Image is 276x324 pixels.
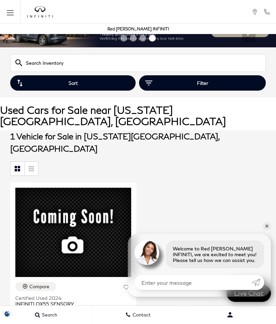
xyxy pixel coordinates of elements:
[121,282,131,295] button: Save Vehicle
[252,275,264,290] a: Submit
[29,283,49,290] div: Compare
[10,131,219,153] span: 1 Vehicle for Sale in [US_STATE][GEOGRAPHIC_DATA], [GEOGRAPHIC_DATA]
[139,35,146,42] span: Go to slide 3
[120,35,127,42] span: Go to slide 1
[15,295,126,301] span: Certified Used 2024
[135,241,159,265] img: Agent profile photo
[15,282,56,291] button: Compare Vehicle
[184,306,276,323] button: Open user profile menu
[135,275,252,290] input: Enter your message
[15,301,126,307] span: INFINITI QX55 SENSORY
[149,35,156,42] span: Go to slide 4
[15,295,131,307] a: Certified Used 2024INFINITI QX55 SENSORY
[15,188,131,277] img: 2024 INFINITI QX55 SENSORY
[107,26,169,31] a: Red [PERSON_NAME] INFINITI
[166,241,264,268] div: Welcome to Red [PERSON_NAME] INFINITI, we are excited to meet you! Please tell us how we can assi...
[40,312,57,318] span: Search
[10,75,136,91] button: Sort
[131,312,151,318] span: Contact
[27,6,53,18] a: infiniti
[130,35,137,42] span: Go to slide 2
[27,6,53,18] img: INFINITI
[139,75,266,91] button: Filter
[10,54,266,72] input: Search Inventory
